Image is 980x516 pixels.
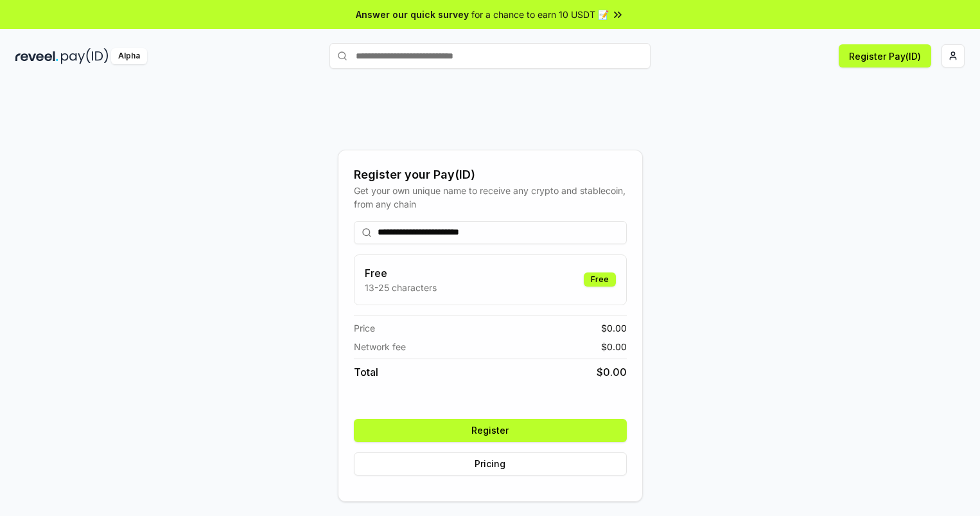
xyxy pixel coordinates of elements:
[354,419,627,442] button: Register
[601,321,627,335] span: $ 0.00
[365,281,437,294] p: 13-25 characters
[354,184,627,211] div: Get your own unique name to receive any crypto and stablecoin, from any chain
[15,48,58,64] img: reveel_dark
[597,364,627,380] span: $ 0.00
[354,166,627,184] div: Register your Pay(ID)
[584,272,616,287] div: Free
[61,48,109,64] img: pay_id
[354,321,375,335] span: Price
[365,265,437,281] h3: Free
[354,340,406,353] span: Network fee
[839,44,931,67] button: Register Pay(ID)
[354,364,378,380] span: Total
[111,48,147,64] div: Alpha
[356,8,469,21] span: Answer our quick survey
[354,452,627,476] button: Pricing
[601,340,627,353] span: $ 0.00
[471,8,609,21] span: for a chance to earn 10 USDT 📝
